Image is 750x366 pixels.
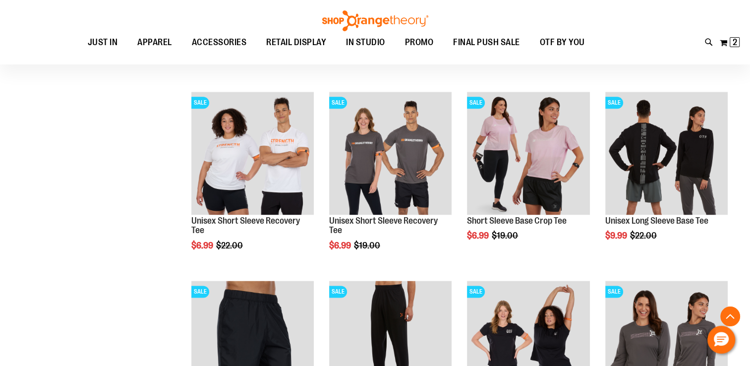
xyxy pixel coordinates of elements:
a: Short Sleeve Base Crop Tee [467,216,567,226]
a: Unisex Short Sleeve Recovery Tee [191,216,300,236]
a: APPAREL [127,31,182,54]
img: Product image for Short Sleeve Base Crop Tee [467,92,589,214]
span: $19.00 [354,241,382,250]
span: $6.99 [191,241,215,250]
a: Unisex Long Sleeve Base Tee [605,216,708,226]
button: Hello, have a question? Let’s chat. [707,326,735,354]
img: Product image for Unisex Short Sleeve Recovery Tee [191,92,314,214]
span: JUST IN [88,31,118,54]
span: SALE [605,286,623,298]
span: 2 [733,37,737,47]
span: SALE [605,97,623,109]
a: FINAL PUSH SALE [443,31,530,54]
a: Product image for Unisex Short Sleeve Recovery TeeSALE [329,92,452,216]
span: PROMO [405,31,434,54]
span: SALE [467,97,485,109]
a: Product image for Short Sleeve Base Crop TeeSALE [467,92,589,216]
span: SALE [191,286,209,298]
img: Product image for Unisex Short Sleeve Recovery Tee [329,92,452,214]
span: APPAREL [137,31,172,54]
span: $9.99 [605,231,629,241]
div: product [600,87,733,266]
span: SALE [329,97,347,109]
span: SALE [329,286,347,298]
a: JUST IN [78,31,128,54]
span: ACCESSORIES [192,31,247,54]
span: SALE [467,286,485,298]
a: PROMO [395,31,444,54]
span: OTF BY YOU [540,31,585,54]
span: $19.00 [492,231,519,241]
img: Product image for Unisex Long Sleeve Base Tee [605,92,728,214]
a: RETAIL DISPLAY [256,31,336,54]
span: $6.99 [329,241,352,250]
img: Shop Orangetheory [321,10,430,31]
a: OTF BY YOU [530,31,595,54]
span: $22.00 [216,241,244,250]
a: ACCESSORIES [182,31,257,54]
a: Product image for Unisex Long Sleeve Base TeeSALE [605,92,728,216]
a: Product image for Unisex Short Sleeve Recovery TeeSALE [191,92,314,216]
a: Unisex Short Sleeve Recovery Tee [329,216,438,236]
span: SALE [191,97,209,109]
span: RETAIL DISPLAY [266,31,326,54]
span: IN STUDIO [346,31,385,54]
span: $22.00 [630,231,658,241]
span: $6.99 [467,231,490,241]
button: Back To Top [720,306,740,326]
div: product [462,87,594,266]
a: IN STUDIO [336,31,395,54]
div: product [186,87,319,276]
div: product [324,87,457,276]
span: FINAL PUSH SALE [453,31,520,54]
